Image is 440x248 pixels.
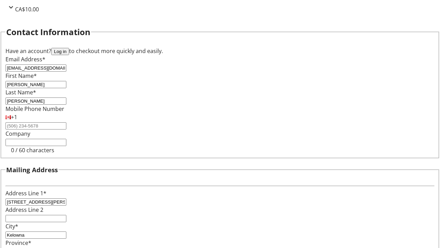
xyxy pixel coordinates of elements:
[5,223,18,230] label: City*
[5,206,43,214] label: Address Line 2
[5,239,31,247] label: Province*
[5,47,434,55] div: Have an account? to checkout more quickly and easily.
[5,189,46,197] label: Address Line 1*
[5,130,30,137] label: Company
[5,198,66,206] input: Address
[15,6,39,13] span: CA$10.00
[6,165,58,175] h3: Mailing Address
[5,231,66,239] input: City
[5,122,66,130] input: (506) 234-5678
[5,55,45,63] label: Email Address*
[5,105,64,113] label: Mobile Phone Number
[51,48,69,55] button: Log in
[5,72,37,80] label: First Name*
[6,26,90,38] h2: Contact Information
[5,89,36,96] label: Last Name*
[11,146,54,154] tr-character-limit: 0 / 60 characters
